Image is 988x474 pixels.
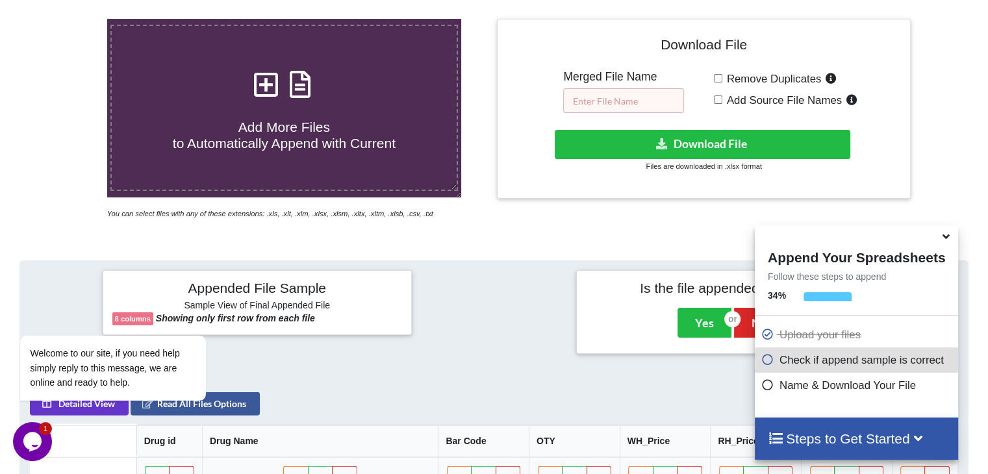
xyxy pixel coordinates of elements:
[563,88,684,113] input: Enter File Name
[13,422,55,461] iframe: chat widget
[563,70,684,84] h5: Merged File Name
[173,119,396,151] span: Add More Files to Automatically Append with Current
[529,425,620,457] th: OTY
[107,210,433,218] i: You can select files with any of these extensions: .xls, .xlt, .xlm, .xlsx, .xlsm, .xltx, .xltm, ...
[722,94,842,106] span: Add Source File Names
[768,290,786,301] b: 34 %
[761,377,955,393] p: Name & Download Your File
[620,425,711,457] th: WH_Price
[768,430,945,447] h4: Steps to Get Started
[755,246,958,266] h4: Append Your Spreadsheets
[136,425,202,457] th: Drug id
[156,313,315,323] b: Showing only first row from each file
[710,425,801,457] th: RH_Price
[586,280,876,296] h4: Is the file appended correctly?
[755,270,958,283] p: Follow these steps to append
[507,29,900,66] h4: Download File
[13,218,247,416] iframe: chat widget
[734,308,785,338] button: No
[761,352,955,368] p: Check if append sample is correct
[555,130,850,159] button: Download File
[131,392,260,416] button: Read All Files Options
[722,73,822,85] span: Remove Duplicates
[761,327,955,343] p: Upload your files
[646,162,761,170] small: Files are downloaded in .xlsx format
[678,308,731,338] button: Yes
[202,425,438,457] th: Drug Name
[438,425,529,457] th: Bar Code
[112,300,402,313] h6: Sample View of Final Appended File
[112,280,402,298] h4: Appended File Sample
